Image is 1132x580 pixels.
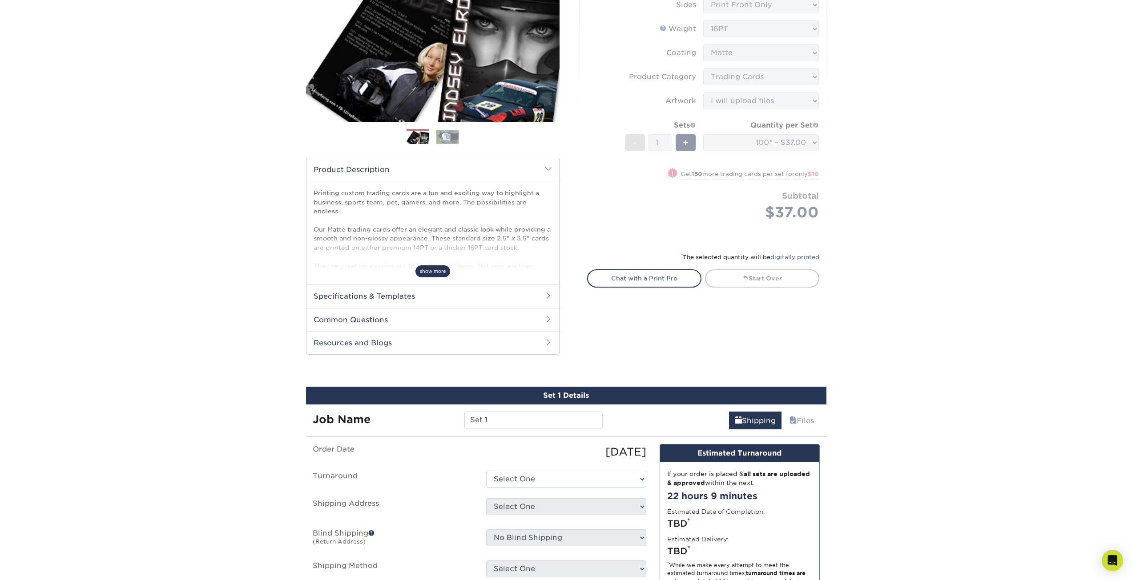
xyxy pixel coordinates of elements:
h2: Resources and Blogs [306,331,559,354]
label: Estimated Delivery: [667,535,729,544]
label: Turnaround [306,471,479,488]
a: Files [784,412,820,429]
label: Shipping Method [306,560,479,577]
div: Estimated Turnaround [660,444,819,462]
span: shipping [735,416,742,425]
a: Shipping [729,412,782,429]
small: (Return Address) [313,538,366,545]
label: Estimated Date of Completion: [667,507,765,516]
div: If your order is placed & within the next: [667,469,812,488]
div: Set 1 Details [306,387,826,404]
a: Chat with a Print Pro [587,269,701,287]
img: Trading Cards 02 [436,130,459,144]
strong: Job Name [313,413,371,426]
div: [DATE] [479,444,653,460]
span: files [790,416,797,425]
input: Enter a job name [464,412,603,428]
h2: Common Questions [306,308,559,331]
a: digitally printed [770,254,819,260]
a: Start Over [705,269,819,287]
h2: Product Description [306,158,559,181]
div: TBD [667,544,812,558]
div: 22 hours 9 minutes [667,489,812,503]
small: The selected quantity will be [681,254,819,260]
div: Open Intercom Messenger [1102,550,1123,571]
label: Order Date [306,444,479,460]
p: Printing custom trading cards are a fun and exciting way to highlight a business, sports team, pe... [314,188,552,306]
span: show more [415,265,450,277]
h2: Specifications & Templates [306,284,559,308]
div: TBD [667,517,812,530]
label: Shipping Address [306,498,479,519]
label: Blind Shipping [306,529,479,550]
img: Trading Cards 01 [407,130,429,145]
